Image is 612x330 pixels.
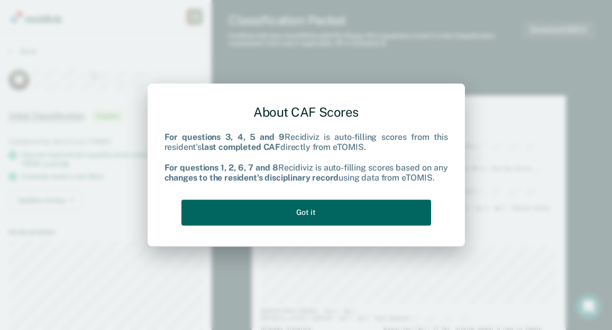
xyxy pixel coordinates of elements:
b: For questions 3, 4, 5 and 9 [165,133,285,143]
div: About CAF Scores [165,96,448,128]
b: For questions 1, 2, 6, 7 and 8 [165,163,278,173]
b: changes to the resident's disciplinary record [165,173,339,183]
div: Recidiviz is auto-filling scores from this resident's directly from eTOMIS. Recidiviz is auto-fil... [165,133,448,183]
button: Got it [181,200,431,225]
b: last completed CAF [202,143,280,153]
